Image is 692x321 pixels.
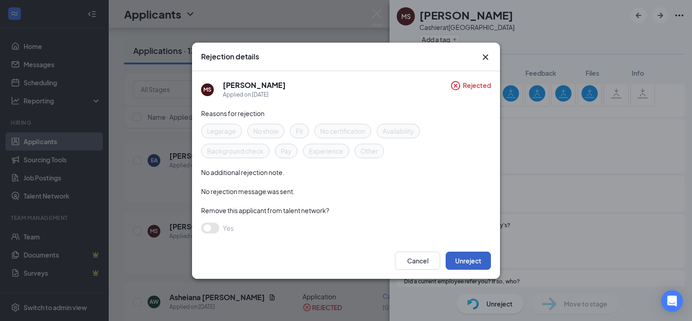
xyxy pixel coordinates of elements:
div: MS [203,86,211,93]
span: No certification [320,126,365,136]
span: Remove this applicant from talent network? [201,206,329,214]
span: Legal age [207,126,236,136]
button: Unreject [446,252,491,270]
span: Fit [296,126,303,136]
span: Other [360,146,378,156]
span: Yes [223,223,234,233]
div: Applied on [DATE] [223,90,286,99]
span: Experience [309,146,343,156]
div: Open Intercom Messenger [661,290,683,312]
span: No additional rejection note. [201,168,284,176]
h5: [PERSON_NAME] [223,80,286,90]
span: Availability [383,126,414,136]
span: Reasons for rejection [201,109,264,117]
span: Background check [207,146,264,156]
svg: Cross [480,52,491,63]
span: No rejection message was sent. [201,187,295,195]
button: Cancel [395,252,440,270]
span: Pay [281,146,292,156]
h3: Rejection details [201,52,259,62]
button: Close [480,52,491,63]
svg: CircleCross [450,80,461,91]
span: Rejected [463,80,491,99]
span: No show [253,126,279,136]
